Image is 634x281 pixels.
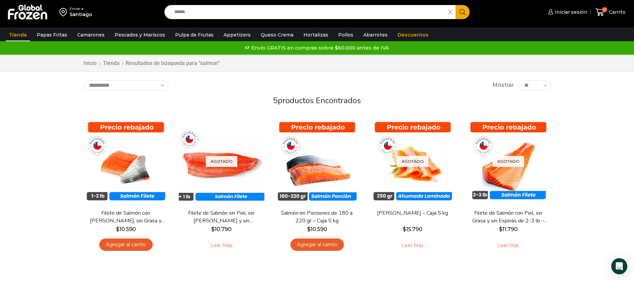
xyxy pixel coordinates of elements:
[499,226,518,232] bdi: 11.790
[307,226,310,232] span: $
[594,4,627,20] a: 0 Carrito
[470,209,546,225] a: Filete de Salmón con Piel, sin Grasa y sin Espinas de 2-3 lb – Premium – Caja 10 kg
[6,28,30,41] a: Tienda
[257,28,297,41] a: Queso Crema
[87,209,164,225] a: Filete de Salmón con [PERSON_NAME], sin Grasa y sin Espinas 1-2 lb – Caja 10 Kg
[394,28,432,41] a: Descuentos
[70,11,92,18] div: Santiago
[290,238,344,251] a: Agregar al carrito: “Salmón en Porciones de 180 a 220 gr - Caja 5 kg”
[278,95,361,106] span: productos encontrados
[111,28,168,41] a: Pescados y Mariscos
[211,226,215,232] span: $
[83,80,168,90] select: Pedido de la tienda
[183,209,260,225] a: Filete de Salmón sin Piel, sin [PERSON_NAME] y sin [PERSON_NAME] – Caja 10 Kg
[211,226,232,232] bdi: 10.790
[456,5,470,19] button: Search button
[403,226,422,232] bdi: 15.790
[83,60,97,67] a: Inicio
[546,5,587,19] a: Iniciar sesión
[172,28,217,41] a: Pulpa de Frutas
[499,226,502,232] span: $
[492,81,514,89] span: Mostrar
[391,238,434,253] a: Leé más sobre “Salmón Ahumado Laminado - Caja 5 kg”
[374,209,451,217] a: [PERSON_NAME] – Caja 5 kg
[273,95,278,106] span: 5
[116,226,119,232] span: $
[360,28,391,41] a: Abarrotes
[116,226,136,232] bdi: 10.590
[126,60,220,66] h1: Resultados de búsqueda para “salmon”
[607,9,626,15] span: Carrito
[83,60,220,67] nav: Breadcrumb
[99,238,153,251] a: Agregar al carrito: “Filete de Salmón con Piel, sin Grasa y sin Espinas 1-2 lb – Caja 10 Kg”
[487,238,529,253] a: Leé más sobre “Filete de Salmón con Piel, sin Grasa y sin Espinas de 2-3 lb - Premium - Caja 10 kg”
[611,258,627,274] div: Open Intercom Messenger
[220,28,254,41] a: Appetizers
[103,60,120,67] a: Tienda
[553,9,587,15] span: Iniciar sesión
[307,226,327,232] bdi: 10.590
[300,28,332,41] a: Hortalizas
[70,6,92,11] div: Enviar a
[403,226,406,232] span: $
[493,156,524,167] p: Agotado
[33,28,71,41] a: Papas Fritas
[200,238,243,253] a: Leé más sobre “Filete de Salmón sin Piel, sin Grasa y sin Espinas – Caja 10 Kg”
[206,156,237,167] p: Agotado
[397,156,428,167] p: Agotado
[74,28,108,41] a: Camarones
[602,7,607,12] span: 0
[59,6,70,18] img: address-field-icon.svg
[335,28,357,41] a: Pollos
[278,209,355,225] a: Salmón en Porciones de 180 a 220 gr – Caja 5 kg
